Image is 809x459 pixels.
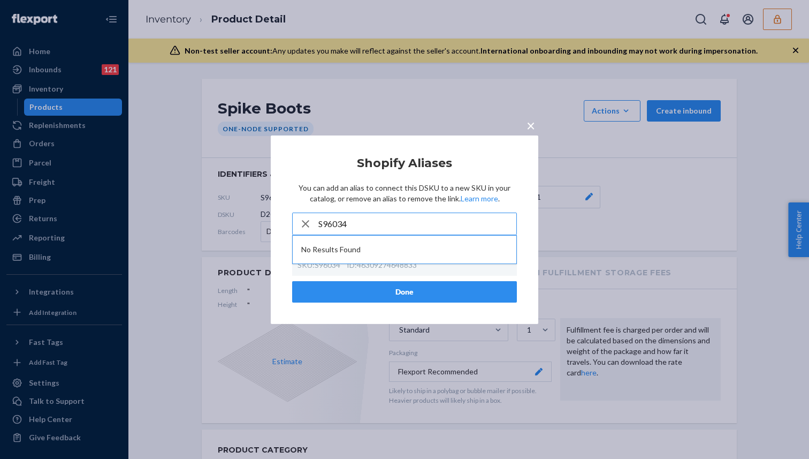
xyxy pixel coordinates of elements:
span: × [526,116,535,134]
button: Done [292,281,517,303]
input: Search and add products [318,213,516,235]
div: No Results Found [293,236,516,264]
a: Learn more [461,194,498,203]
h2: Shopify Aliases [292,156,517,169]
p: You can add an alias to connect this DSKU to a new SKU in your catalog, or remove an alias to rem... [292,183,517,204]
div: ID : 46309274648833 [347,260,417,270]
div: SKU : S96034 [297,260,340,270]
